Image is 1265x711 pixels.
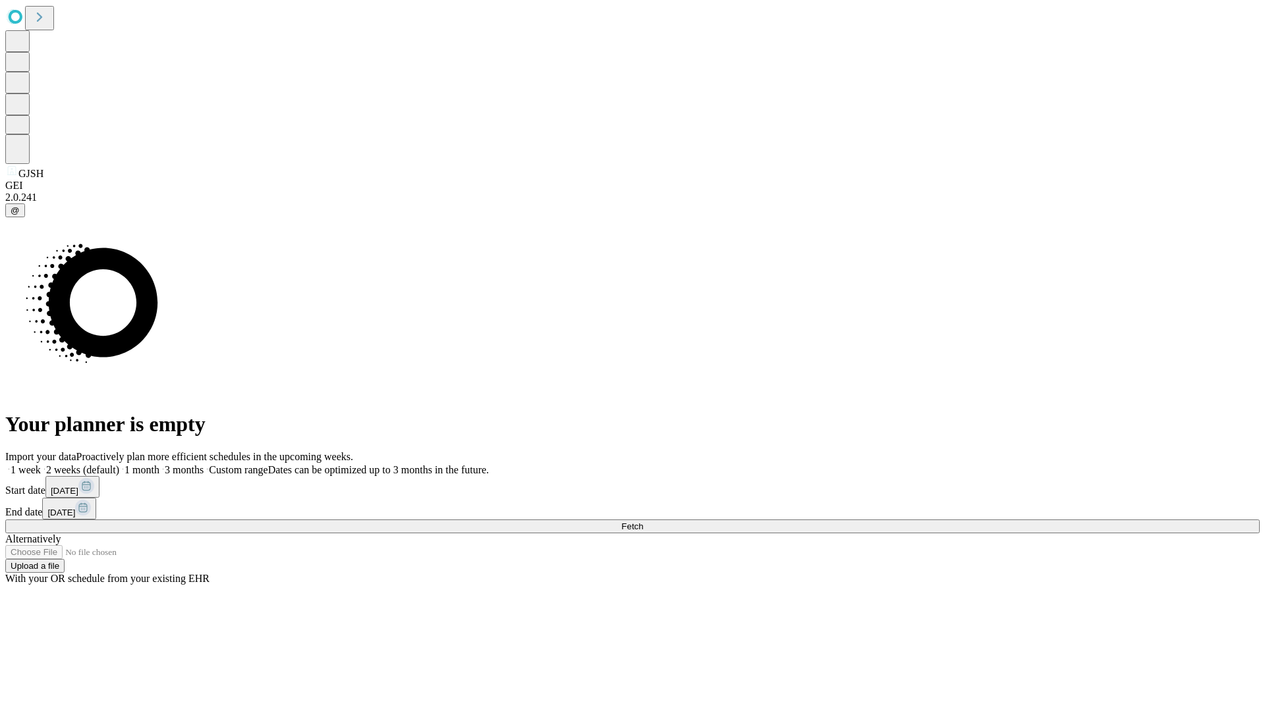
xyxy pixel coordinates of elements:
span: Alternatively [5,533,61,544]
span: [DATE] [51,486,78,496]
span: 1 month [125,464,159,475]
span: Dates can be optimized up to 3 months in the future. [268,464,489,475]
button: Fetch [5,519,1260,533]
span: Fetch [621,521,643,531]
button: [DATE] [45,476,99,498]
div: GEI [5,180,1260,192]
div: Start date [5,476,1260,498]
span: 1 week [11,464,41,475]
button: [DATE] [42,498,96,519]
span: 2 weeks (default) [46,464,119,475]
span: Proactively plan more efficient schedules in the upcoming weeks. [76,451,353,462]
span: GJSH [18,168,43,179]
div: 2.0.241 [5,192,1260,203]
span: With your OR schedule from your existing EHR [5,573,210,584]
span: @ [11,205,20,215]
button: Upload a file [5,559,65,573]
span: Custom range [209,464,267,475]
div: End date [5,498,1260,519]
span: 3 months [165,464,204,475]
span: Import your data [5,451,76,462]
button: @ [5,203,25,217]
h1: Your planner is empty [5,412,1260,436]
span: [DATE] [47,508,75,517]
